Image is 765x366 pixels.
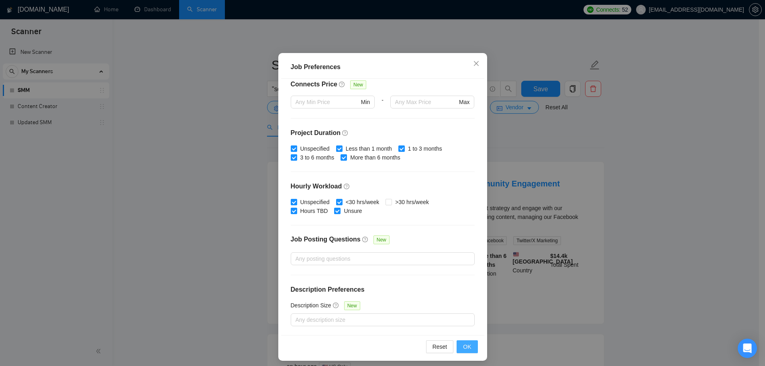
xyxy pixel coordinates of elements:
[291,62,475,72] div: Job Preferences
[362,236,369,243] span: question-circle
[344,183,350,190] span: question-circle
[343,198,383,207] span: <30 hrs/week
[432,342,447,351] span: Reset
[392,198,432,207] span: >30 hrs/week
[473,60,479,67] span: close
[457,340,477,353] button: OK
[405,144,445,153] span: 1 to 3 months
[395,98,457,106] input: Any Max Price
[291,182,475,191] h4: Hourly Workload
[341,207,365,215] span: Unsure
[344,301,360,310] span: New
[291,301,331,310] h5: Description Size
[459,98,469,106] span: Max
[465,53,487,75] button: Close
[297,153,338,162] span: 3 to 6 months
[291,80,337,89] h4: Connects Price
[291,128,475,138] h4: Project Duration
[342,130,349,136] span: question-circle
[347,153,404,162] span: More than 6 months
[426,340,454,353] button: Reset
[291,285,475,294] h4: Description Preferences
[350,80,366,89] span: New
[375,96,390,118] div: -
[296,98,359,106] input: Any Min Price
[343,144,395,153] span: Less than 1 month
[339,81,345,88] span: question-circle
[738,339,757,358] div: Open Intercom Messenger
[297,198,333,207] span: Unspecified
[297,207,331,215] span: Hours TBD
[297,144,333,153] span: Unspecified
[333,302,339,309] span: question-circle
[291,235,361,244] h4: Job Posting Questions
[373,235,390,244] span: New
[463,342,471,351] span: OK
[361,98,370,106] span: Min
